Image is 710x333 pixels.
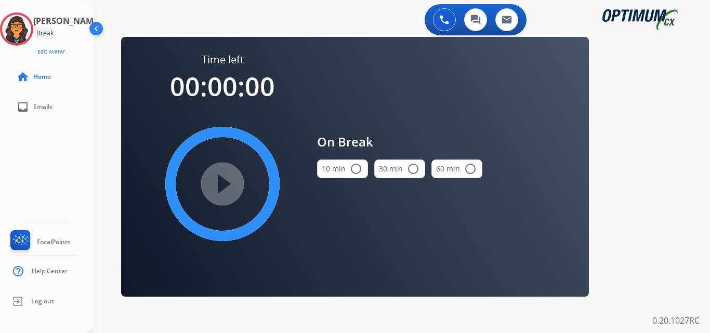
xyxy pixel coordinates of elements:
mat-icon: inbox [17,101,29,113]
button: 10 min [317,159,368,178]
h3: [PERSON_NAME] [33,15,101,27]
button: Edit Avatar [33,46,69,58]
p: 0.20.1027RC [652,314,700,327]
span: FocalPoints [37,238,71,246]
img: avatar [2,15,31,44]
button: 60 min [431,159,482,178]
span: Time left [202,52,244,67]
span: Log out [31,297,54,305]
span: 00:00:00 [170,69,275,104]
span: Emails [33,103,52,111]
span: Home [33,73,51,81]
button: 30 min [374,159,425,178]
a: FocalPoints [8,230,71,254]
mat-icon: home [17,71,29,83]
mat-icon: radio_button_unchecked [350,163,362,175]
div: Break [33,27,57,39]
span: On Break [317,132,482,151]
span: Help Center [32,267,68,275]
mat-icon: radio_button_unchecked [464,163,477,175]
mat-icon: radio_button_unchecked [407,163,419,175]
